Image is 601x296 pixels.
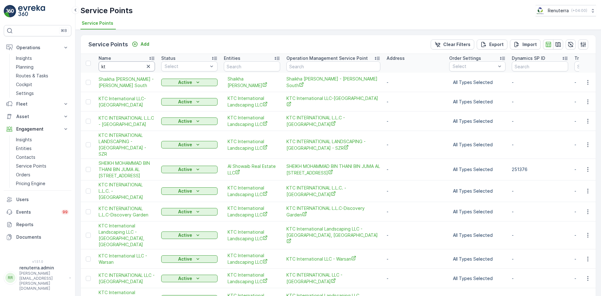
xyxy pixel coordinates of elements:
a: KTC INTERNATIONAL L.L.C - Dubai Expo Village [286,115,380,127]
span: KTC INTERNATIONAL L.L.C. - [GEOGRAPHIC_DATA] [99,182,155,200]
p: All Types Selected [453,118,502,124]
a: KTC International Landscaping LLC - Satwa, City Walk [99,223,155,248]
a: Reports [4,218,71,231]
p: All Types Selected [453,166,502,173]
a: KTC International Landscaping LLC - Satwa, City Walk [286,226,380,245]
p: Asset [16,113,59,120]
p: Active [178,99,192,105]
td: - [383,92,446,112]
button: Export [477,39,507,49]
button: Active [161,117,218,125]
div: Toggle Row Selected [86,80,91,85]
a: Insights [13,135,71,144]
p: renuterra.admin [19,265,66,271]
span: KTC International Landscaping LLC [228,95,276,108]
span: KTC INTERNATIONAL LANDSCAPING - [GEOGRAPHIC_DATA] - SZR [286,138,380,151]
span: KTC International Landscaping LLC - [GEOGRAPHIC_DATA], [GEOGRAPHIC_DATA] [286,226,380,245]
p: Pricing Engine [16,180,45,187]
a: KTC INTERNATIONAL L.L.C - Dubai Expo Village [99,115,155,127]
p: All Types Selected [453,142,502,148]
button: Active [161,208,218,216]
button: Active [161,79,218,86]
div: Toggle Row Selected [86,189,91,194]
p: Orders [16,172,30,178]
a: KTC International Landscaping LLC [228,185,276,198]
button: Renuterra(+04:00) [536,5,596,16]
button: Engagement [4,123,71,135]
p: Export [489,41,504,48]
span: KTC INTERNATIONAL LANDSCAPING - [GEOGRAPHIC_DATA] - SZR [99,132,155,157]
button: Asset [4,110,71,123]
p: All Types Selected [453,79,502,86]
p: Settings [16,90,34,96]
p: Active [178,256,192,262]
p: - [512,232,568,238]
button: Active [161,255,218,263]
span: KTC International LLC - Warsan [99,253,155,265]
a: SHEIKH MOHAMMAD BIN THANI BIN JUMA AL MAKTOUM - Bldg. 245 - Al Hamriya, Bur Dubai [99,160,155,179]
img: logo_light-DOdMpM7g.png [18,5,45,18]
p: Planning [16,64,33,70]
a: KTC International Landscaping LLC [228,115,276,127]
div: Toggle Row Selected [86,257,91,262]
p: Clear Filters [443,41,470,48]
p: - [512,142,568,148]
p: Order Settings [449,55,481,61]
p: All Types Selected [453,99,502,105]
p: Active [178,275,192,282]
span: KTC INTERNATIONAL L.L.C - [GEOGRAPHIC_DATA] [286,115,380,127]
span: KTC International Landscaping LLC [228,272,276,285]
input: Search [286,61,380,71]
p: - [512,79,568,86]
a: Shaikha Maryam Thani Juma Al Maktoum [228,76,276,89]
a: KTC International Landscaping LLC [228,138,276,151]
a: KTC International LLC - Warsan [286,256,380,262]
button: Add [129,40,152,48]
td: - [383,269,446,288]
button: Active [161,141,218,148]
p: Events [16,209,58,215]
a: Insights [13,54,71,63]
span: Shaikha [PERSON_NAME] - [PERSON_NAME] South [286,76,380,89]
p: Documents [16,234,69,240]
p: - [512,118,568,124]
p: Select [453,63,496,70]
td: - [383,249,446,269]
p: Active [178,118,192,124]
button: Clear Filters [431,39,474,49]
span: KTC INTERNATIONAL L.L.C. - [GEOGRAPHIC_DATA] [286,185,380,198]
a: KTC International LLC-Coca Cola Arena [286,95,380,108]
a: Routes & Tasks [13,71,71,80]
div: Toggle Row Selected [86,119,91,124]
div: Toggle Row Selected [86,233,91,238]
p: - [512,256,568,262]
a: KTC INTERNATIONAL LLC - Emirates Hills [286,272,380,285]
p: Import [522,41,537,48]
p: Service Points [80,6,133,16]
p: - [512,99,568,105]
span: Al Showaib Real Estate LLC [228,163,276,176]
p: Name [99,55,111,61]
td: - [383,202,446,221]
button: Active [161,98,218,106]
p: Active [178,142,192,148]
p: All Types Selected [453,232,502,238]
p: - [512,275,568,282]
span: KTC International LLC-[GEOGRAPHIC_DATA] [99,96,155,108]
p: Insights [16,55,32,61]
a: Orders [13,170,71,179]
button: Active [161,187,218,195]
span: KTC INTERNATIONAL L.L.C - [GEOGRAPHIC_DATA] [99,115,155,127]
button: Fleet [4,98,71,110]
p: Status [161,55,176,61]
td: - [383,221,446,249]
p: 251376 [512,166,568,173]
button: Active [161,231,218,239]
a: SHEIKH MOHAMMAD BIN THANI BIN JUMA AL MAKTOUM - Bldg. 245 - Al Hamriya, Bur Dubai [286,163,380,176]
span: KTC International Landscaping LLC [228,205,276,218]
span: KTC International Landscaping LLC [228,229,276,242]
span: Service Points [82,20,113,26]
